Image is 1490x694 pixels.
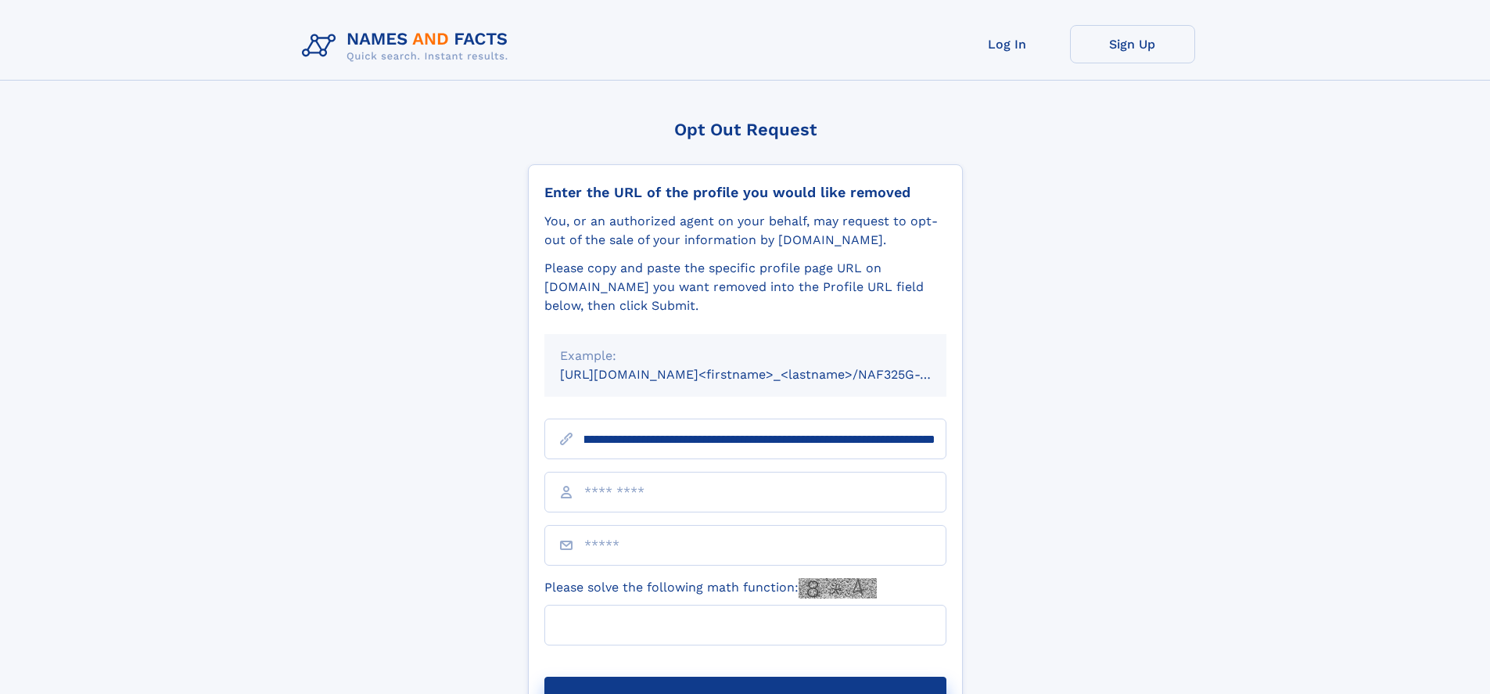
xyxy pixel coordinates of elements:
[560,367,976,382] small: [URL][DOMAIN_NAME]<firstname>_<lastname>/NAF325G-xxxxxxxx
[544,259,946,315] div: Please copy and paste the specific profile page URL on [DOMAIN_NAME] you want removed into the Pr...
[544,578,877,599] label: Please solve the following math function:
[544,212,946,250] div: You, or an authorized agent on your behalf, may request to opt-out of the sale of your informatio...
[528,120,963,139] div: Opt Out Request
[296,25,521,67] img: Logo Names and Facts
[1070,25,1195,63] a: Sign Up
[544,184,946,201] div: Enter the URL of the profile you would like removed
[560,347,931,365] div: Example:
[945,25,1070,63] a: Log In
